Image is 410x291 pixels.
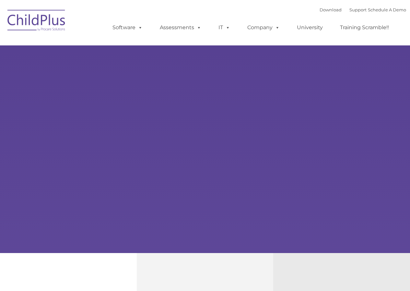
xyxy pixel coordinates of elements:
img: ChildPlus by Procare Solutions [4,5,69,38]
a: Support [349,7,367,12]
a: IT [212,21,237,34]
font: | [320,7,406,12]
a: Company [241,21,286,34]
a: Training Scramble!! [334,21,395,34]
a: Download [320,7,342,12]
a: Software [106,21,149,34]
a: Schedule A Demo [368,7,406,12]
a: Assessments [153,21,208,34]
a: University [290,21,329,34]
